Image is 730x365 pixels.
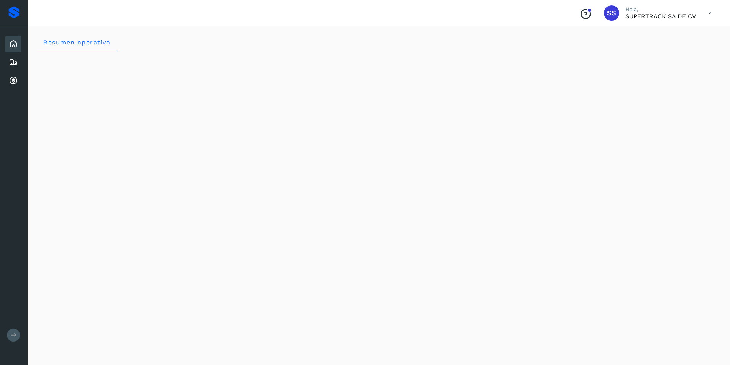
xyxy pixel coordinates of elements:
p: Hola, [625,6,696,13]
div: Inicio [5,36,21,52]
div: Embarques [5,54,21,71]
p: SUPERTRACK SA DE CV [625,13,696,20]
div: Cuentas por cobrar [5,72,21,89]
span: Resumen operativo [43,39,111,46]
